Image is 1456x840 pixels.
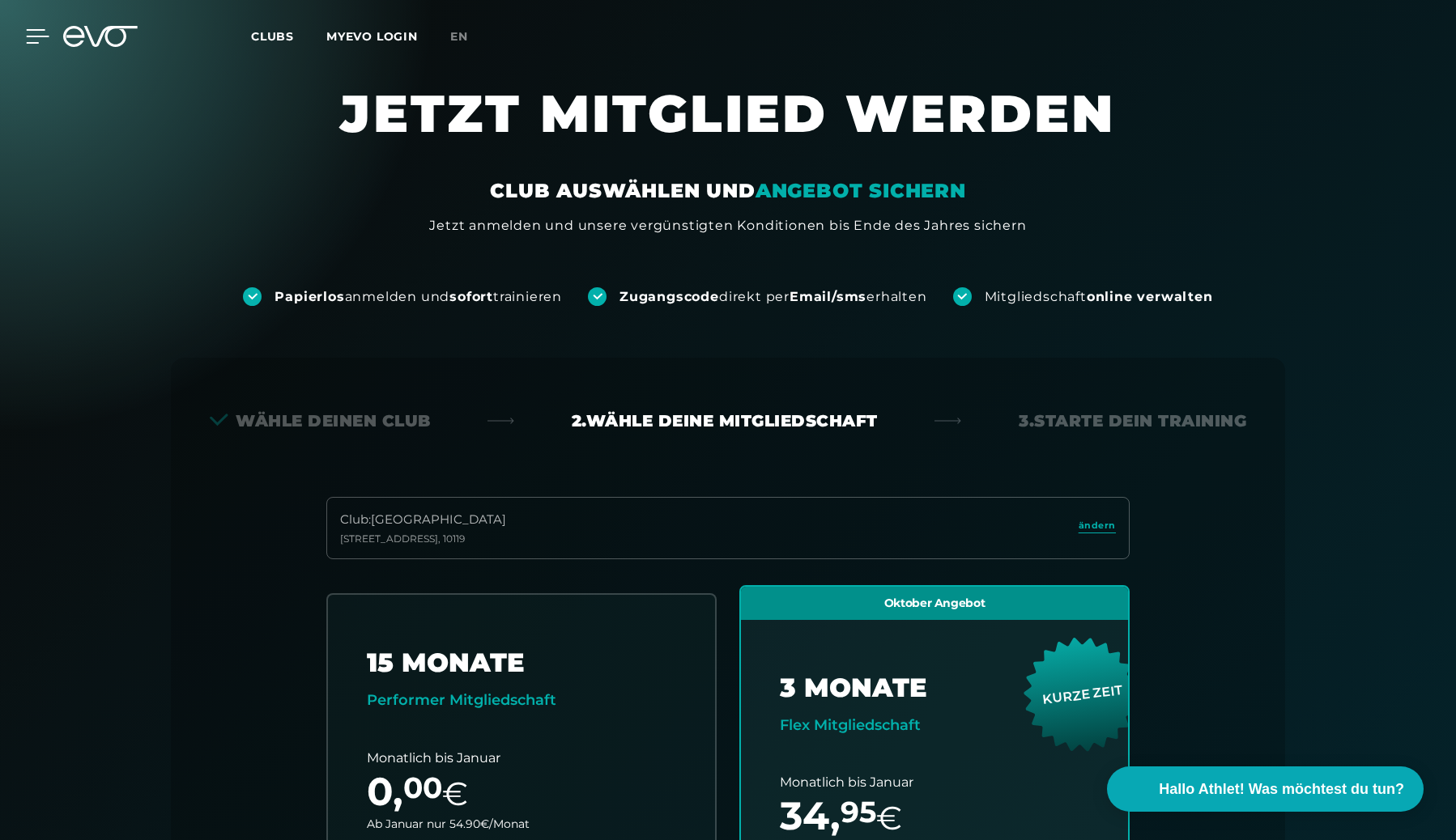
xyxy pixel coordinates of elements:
a: ändern [1079,519,1116,537]
strong: Papierlos [275,289,344,304]
strong: online verwalten [1087,289,1213,304]
strong: sofort [449,289,493,304]
h1: JETZT MITGLIED WERDEN [242,81,1214,178]
div: Jetzt anmelden und unsere vergünstigten Konditionen bis Ende des Jahres sichern [429,216,1026,235]
div: [STREET_ADDRESS] , 10119 [340,532,506,545]
button: Hallo Athlet! Was möchtest du tun? [1107,766,1424,812]
a: Clubs [251,28,326,44]
div: 3. Starte dein Training [1019,409,1246,432]
div: Mitgliedschaft [985,288,1213,306]
strong: Email/sms [790,289,866,304]
div: anmelden und trainieren [275,288,562,306]
span: ändern [1079,519,1116,532]
a: MYEVO LOGIN [326,29,418,44]
a: en [450,28,487,46]
strong: Zugangscode [619,289,719,304]
span: Hallo Athlet! Was möchtest du tun? [1159,778,1404,800]
span: en [450,29,468,44]
div: 2. Wähle deine Mitgliedschaft [572,409,878,432]
div: Wähle deinen Club [210,409,431,432]
em: ANGEBOT SICHERN [756,179,966,202]
span: Clubs [251,29,294,44]
div: direkt per erhalten [619,288,926,306]
div: CLUB AUSWÄHLEN UND [490,178,965,204]
div: Club : [GEOGRAPHIC_DATA] [340,511,506,529]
